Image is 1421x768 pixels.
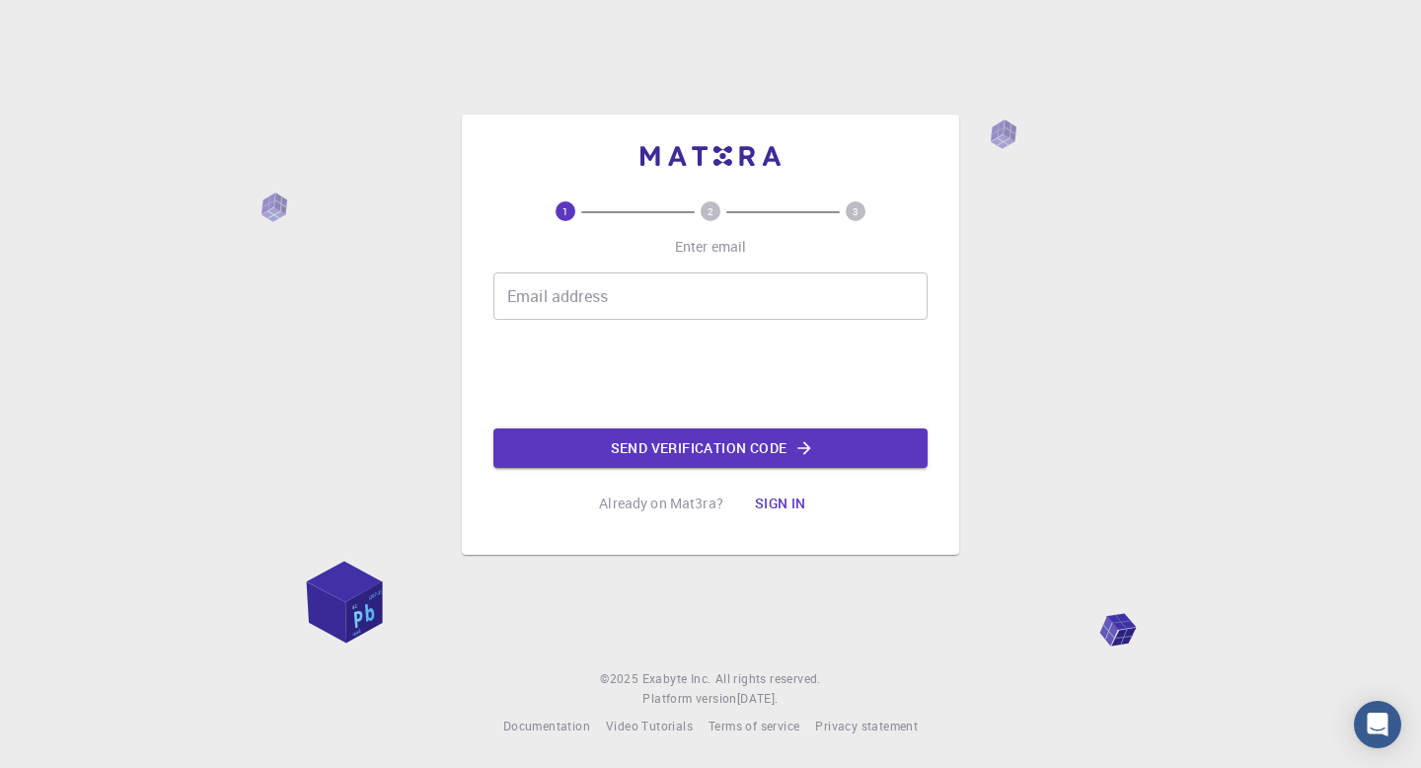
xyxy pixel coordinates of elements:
button: Send verification code [493,428,928,468]
iframe: reCAPTCHA [561,336,860,413]
a: Terms of service [709,717,799,736]
text: 2 [708,204,713,218]
span: Documentation [503,718,590,733]
text: 1 [562,204,568,218]
span: All rights reserved. [715,669,821,689]
div: Open Intercom Messenger [1354,701,1401,748]
span: [DATE] . [737,690,779,706]
a: Exabyte Inc. [642,669,711,689]
span: Terms of service [709,718,799,733]
a: Documentation [503,717,590,736]
span: Exabyte Inc. [642,670,711,686]
button: Sign in [739,484,822,523]
p: Already on Mat3ra? [599,494,723,513]
p: Enter email [675,237,747,257]
a: Privacy statement [815,717,918,736]
span: Privacy statement [815,718,918,733]
a: Video Tutorials [606,717,693,736]
span: Platform version [642,689,736,709]
span: Video Tutorials [606,718,693,733]
span: © 2025 [600,669,641,689]
a: [DATE]. [737,689,779,709]
text: 3 [853,204,859,218]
